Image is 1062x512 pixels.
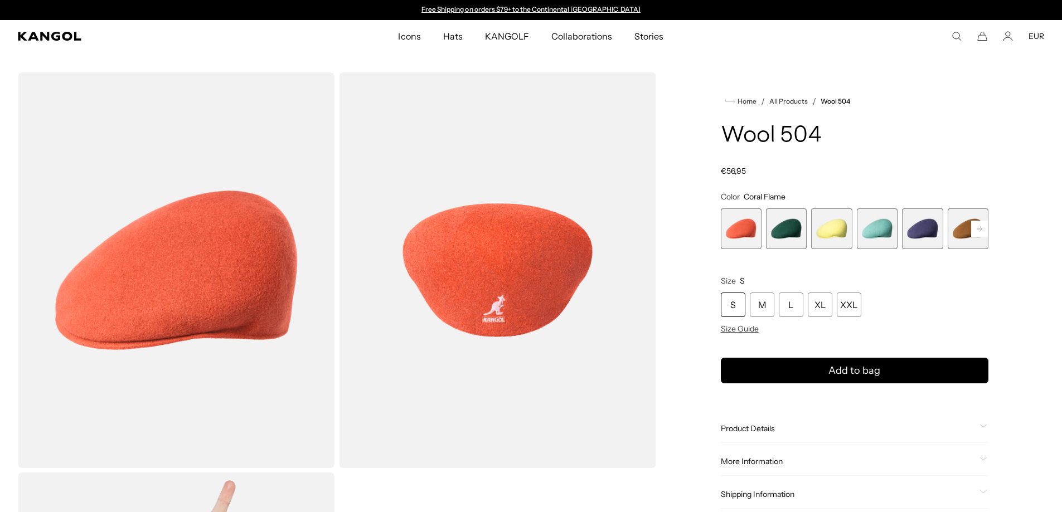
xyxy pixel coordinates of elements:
[828,363,880,378] span: Add to bag
[721,489,975,499] span: Shipping Information
[443,20,463,52] span: Hats
[485,20,529,52] span: KANGOLF
[837,292,861,317] div: XXL
[339,72,656,468] img: color-coral-flame
[387,20,431,52] a: Icons
[948,208,988,249] label: Rustic Caramel
[721,423,975,433] span: Product Details
[769,97,808,105] a: All Products
[721,456,975,466] span: More Information
[902,208,943,249] label: Hazy Indigo
[721,292,745,317] div: S
[721,192,740,202] span: Color
[721,208,762,249] label: Coral Flame
[857,208,898,249] div: 4 of 21
[721,166,746,176] span: €56,95
[744,192,785,202] span: Coral Flame
[721,324,759,334] span: Size Guide
[811,208,852,249] div: 3 of 21
[432,20,474,52] a: Hats
[721,358,988,383] button: Add to bag
[750,292,774,317] div: M
[821,97,850,105] a: Wool 504
[740,276,745,286] span: S
[721,276,736,286] span: Size
[634,20,663,52] span: Stories
[766,208,807,249] label: Deep Emerald
[623,20,675,52] a: Stories
[725,96,757,106] a: Home
[721,124,988,148] h1: Wool 504
[766,208,807,249] div: 2 of 21
[948,208,988,249] div: 6 of 21
[398,20,420,52] span: Icons
[811,208,852,249] label: Butter Chiffon
[952,31,962,41] summary: Search here
[721,95,988,108] nav: breadcrumbs
[721,208,762,249] div: 1 of 21
[757,95,765,108] li: /
[421,5,641,13] a: Free Shipping on orders $79+ to the Continental [GEOGRAPHIC_DATA]
[808,95,816,108] li: /
[416,6,646,14] div: 1 of 2
[857,208,898,249] label: Aquatic
[416,6,646,14] slideshow-component: Announcement bar
[1003,31,1013,41] a: Account
[808,292,832,317] div: XL
[540,20,623,52] a: Collaborations
[18,72,334,468] img: color-coral-flame
[977,31,987,41] button: Cart
[735,97,757,105] span: Home
[551,20,612,52] span: Collaborations
[474,20,540,52] a: KANGOLF
[1029,31,1044,41] button: EUR
[779,292,803,317] div: L
[902,208,943,249] div: 5 of 21
[18,32,264,41] a: Kangol
[416,6,646,14] div: Announcement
